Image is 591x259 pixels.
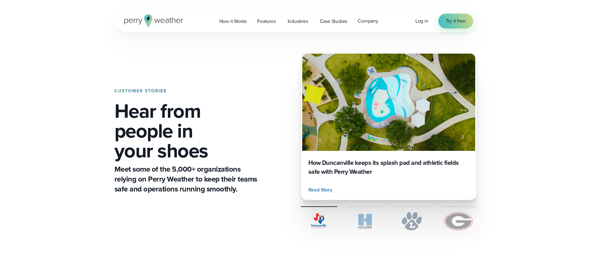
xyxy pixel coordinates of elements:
[219,18,247,25] span: How it Works
[315,15,353,28] a: Case Studies
[288,18,308,25] span: Industries
[308,186,335,194] button: Read Story
[347,212,384,230] img: Holder.svg
[257,18,275,25] span: Features
[114,164,260,194] p: Meet some of the 5,000+ organizations relying on Perry Weather to keep their teams safe and opera...
[446,17,466,25] span: Try it free
[301,52,477,200] div: 1 of 4
[415,17,428,25] a: Log in
[302,54,475,151] img: Duncanville Splash Pad
[301,52,477,200] div: slideshow
[308,158,469,176] h3: How Duncanville keeps its splash pad and athletic fields safe with Perry Weather
[438,14,473,29] a: Try it free
[214,15,252,28] a: How it Works
[320,18,347,25] span: Case Studies
[308,186,332,194] span: Read Story
[114,88,167,94] strong: CUSTOMER STORIES
[114,101,260,160] h1: Hear from people in your shoes
[358,17,378,25] span: Company
[301,212,337,230] img: City of Duncanville Logo
[301,52,477,200] a: Duncanville Splash Pad How Duncanville keeps its splash pad and athletic fields safe with Perry W...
